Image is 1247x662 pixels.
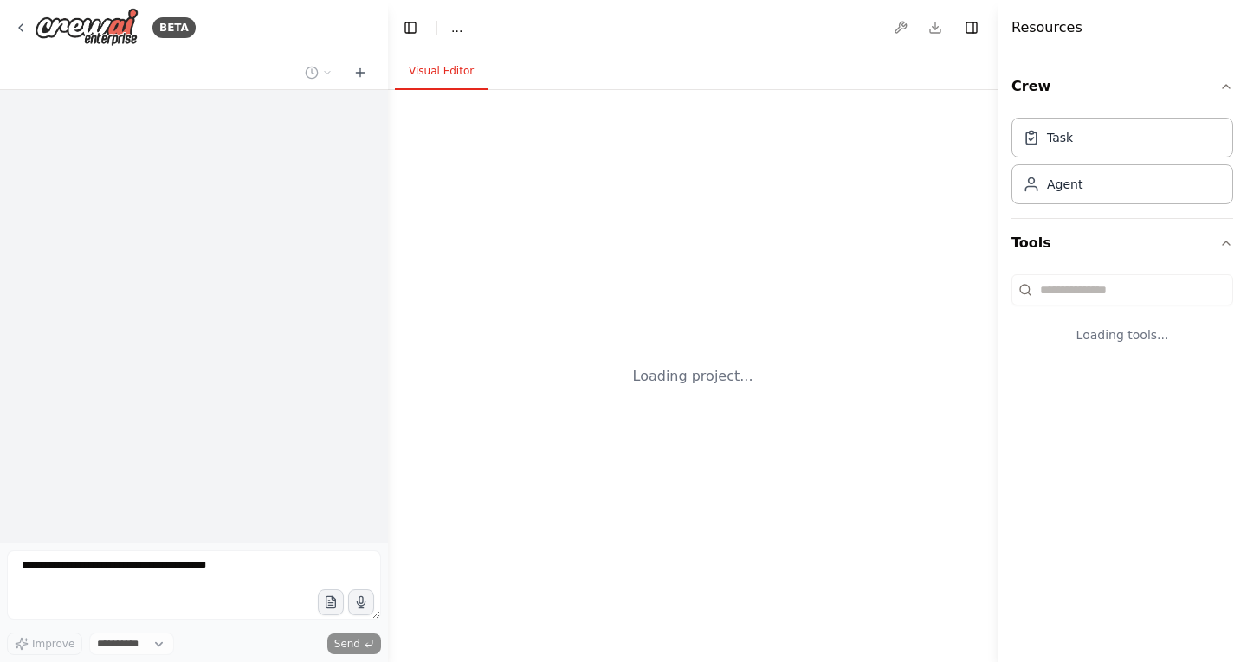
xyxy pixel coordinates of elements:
div: Loading project... [633,366,753,387]
span: Improve [32,637,74,651]
button: Switch to previous chat [298,62,339,83]
div: Tools [1011,267,1233,371]
div: Loading tools... [1011,312,1233,357]
div: Task [1047,129,1073,146]
span: Send [334,637,360,651]
h4: Resources [1011,17,1082,38]
button: Hide left sidebar [398,16,423,40]
button: Click to speak your automation idea [348,589,374,615]
div: BETA [152,17,196,38]
div: Agent [1047,176,1082,193]
span: ... [451,19,462,36]
button: Send [327,633,381,654]
button: Start a new chat [346,62,374,83]
button: Tools [1011,219,1233,267]
nav: breadcrumb [451,19,462,36]
button: Crew [1011,62,1233,111]
button: Improve [7,633,82,655]
button: Hide right sidebar [959,16,984,40]
img: Logo [35,8,139,47]
div: Crew [1011,111,1233,218]
button: Upload files [318,589,344,615]
button: Visual Editor [395,54,488,90]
